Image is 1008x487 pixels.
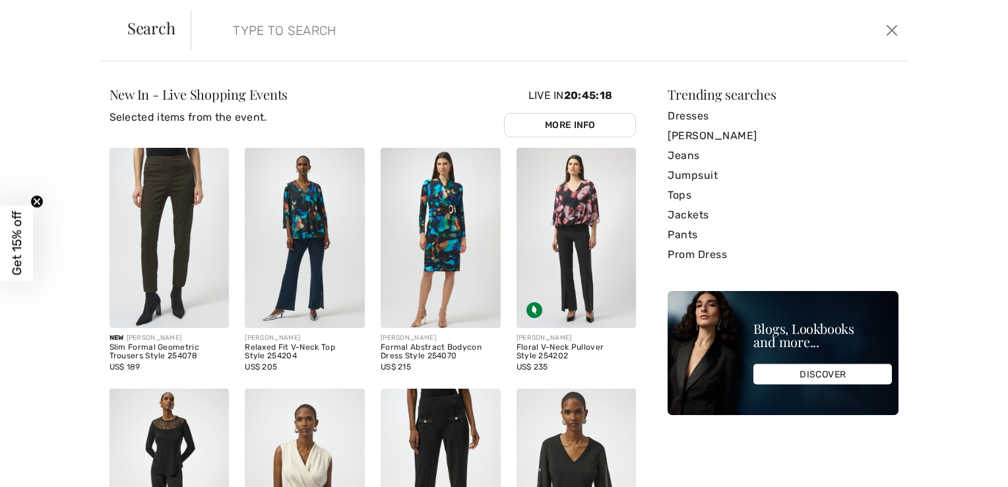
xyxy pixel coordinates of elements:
[668,185,898,205] a: Tops
[504,88,636,137] div: Live In
[668,225,898,245] a: Pants
[245,333,365,343] div: [PERSON_NAME]
[110,110,288,125] p: Selected items from the event.
[245,343,365,362] div: Relaxed Fit V-Neck Top Style 254204
[381,333,501,343] div: [PERSON_NAME]
[564,89,612,102] span: 20:45:18
[30,195,44,209] button: Close teaser
[517,148,637,328] img: Floral V-Neck Pullover Style 254202. Black/Multi
[526,302,542,318] img: Sustainable Fabric
[381,343,501,362] div: Formal Abstract Bodycon Dress Style 254070
[668,205,898,225] a: Jackets
[504,113,636,137] a: More Info
[110,85,288,103] span: New In - Live Shopping Events
[668,126,898,146] a: [PERSON_NAME]
[517,333,637,343] div: [PERSON_NAME]
[110,343,230,362] div: Slim Formal Geometric Trousers Style 254078
[381,148,501,328] img: Formal Abstract Bodycon Dress Style 254070. Black/Multi
[110,362,141,372] span: US$ 189
[110,333,230,343] div: [PERSON_NAME]
[517,343,637,362] div: Floral V-Neck Pullover Style 254202
[668,166,898,185] a: Jumpsuit
[245,362,277,372] span: US$ 205
[668,106,898,126] a: Dresses
[223,11,717,50] input: TYPE TO SEARCH
[381,362,411,372] span: US$ 215
[29,9,56,21] span: Chat
[882,20,902,41] button: Close
[517,362,548,372] span: US$ 235
[668,291,898,415] img: Blogs, Lookbooks and more...
[110,334,124,342] span: New
[753,322,892,348] div: Blogs, Lookbooks and more...
[127,20,175,36] span: Search
[668,146,898,166] a: Jeans
[753,364,892,385] div: DISCOVER
[9,211,24,276] span: Get 15% off
[110,148,230,328] img: Slim Formal Geometric Trousers Style 254078. Black/bronze
[668,88,898,101] div: Trending searches
[245,148,365,328] img: Relaxed Fit V-Neck Top Style 254204. Black/Multi
[668,245,898,265] a: Prom Dress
